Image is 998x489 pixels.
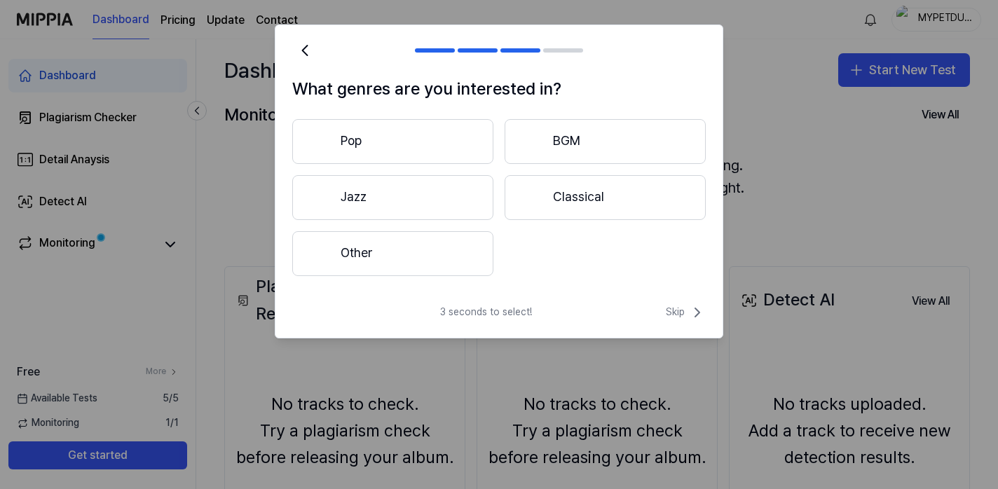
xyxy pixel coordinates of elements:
button: Pop [292,119,493,164]
span: Skip [666,304,706,321]
button: Classical [505,175,706,220]
button: BGM [505,119,706,164]
button: Jazz [292,175,493,220]
button: Other [292,231,493,276]
span: 3 seconds to select! [440,305,532,319]
h1: What genres are you interested in? [292,76,706,102]
button: Skip [663,304,706,321]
